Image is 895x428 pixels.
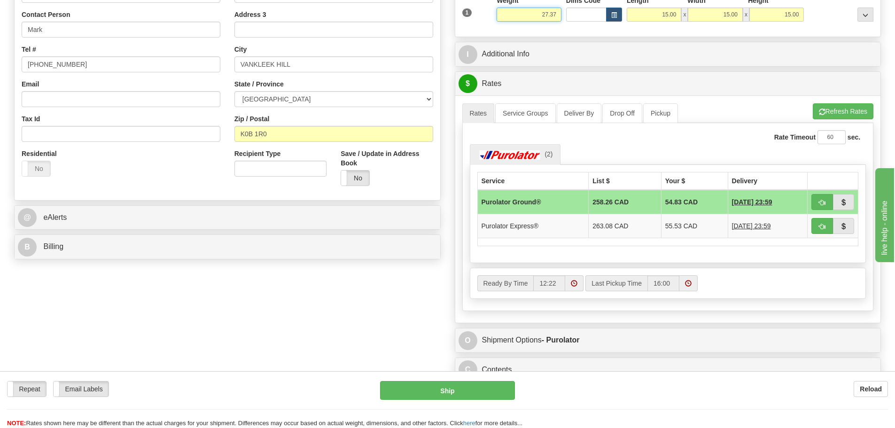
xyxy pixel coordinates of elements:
[234,79,284,89] label: State / Province
[234,149,281,158] label: Recipient Type
[661,172,728,190] th: Your $
[7,420,26,427] span: NOTE:
[857,8,873,22] div: ...
[477,172,589,190] th: Service
[589,190,662,214] td: 258.26 CAD
[732,221,771,231] span: 1 Day
[661,214,728,238] td: 55.53 CAD
[854,381,888,397] button: Reload
[661,190,728,214] td: 54.83 CAD
[462,103,495,123] a: Rates
[43,213,67,221] span: eAlerts
[774,132,816,142] label: Rate Timeout
[542,336,580,344] strong: - Purolator
[22,149,57,158] label: Residential
[848,132,860,142] label: sec.
[459,45,477,64] span: I
[728,172,807,190] th: Delivery
[8,381,46,397] label: Repeat
[813,103,873,119] button: Refresh Rates
[459,331,477,350] span: O
[743,8,749,22] span: x
[54,381,109,397] label: Email Labels
[22,79,39,89] label: Email
[234,10,266,19] label: Address 3
[643,103,678,123] a: Pickup
[545,150,553,158] span: (2)
[234,114,270,124] label: Zip / Postal
[18,238,37,257] span: B
[477,214,589,238] td: Purolator Express®
[462,8,472,17] span: 1
[589,214,662,238] td: 263.08 CAD
[22,161,50,176] label: No
[459,74,477,93] span: $
[732,197,772,207] span: 1 Day
[22,10,70,19] label: Contact Person
[463,420,475,427] a: here
[477,190,589,214] td: Purolator Ground®
[557,103,602,123] a: Deliver By
[873,166,894,262] iframe: chat widget
[459,331,878,350] a: OShipment Options- Purolator
[585,275,647,291] label: Last Pickup Time
[459,360,477,379] span: C
[459,360,878,380] a: CContents
[341,149,433,168] label: Save / Update in Address Book
[495,103,555,123] a: Service Groups
[459,45,878,64] a: IAdditional Info
[18,208,37,227] span: @
[477,150,543,160] img: Purolator
[681,8,688,22] span: x
[380,381,515,400] button: Ship
[860,385,882,393] b: Reload
[341,171,369,186] label: No
[43,242,63,250] span: Billing
[7,6,87,17] div: live help - online
[477,275,534,291] label: Ready By Time
[459,74,878,93] a: $Rates
[22,45,36,54] label: Tel #
[18,237,437,257] a: B Billing
[602,103,642,123] a: Drop Off
[18,208,437,227] a: @ eAlerts
[589,172,662,190] th: List $
[22,114,40,124] label: Tax Id
[234,45,247,54] label: City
